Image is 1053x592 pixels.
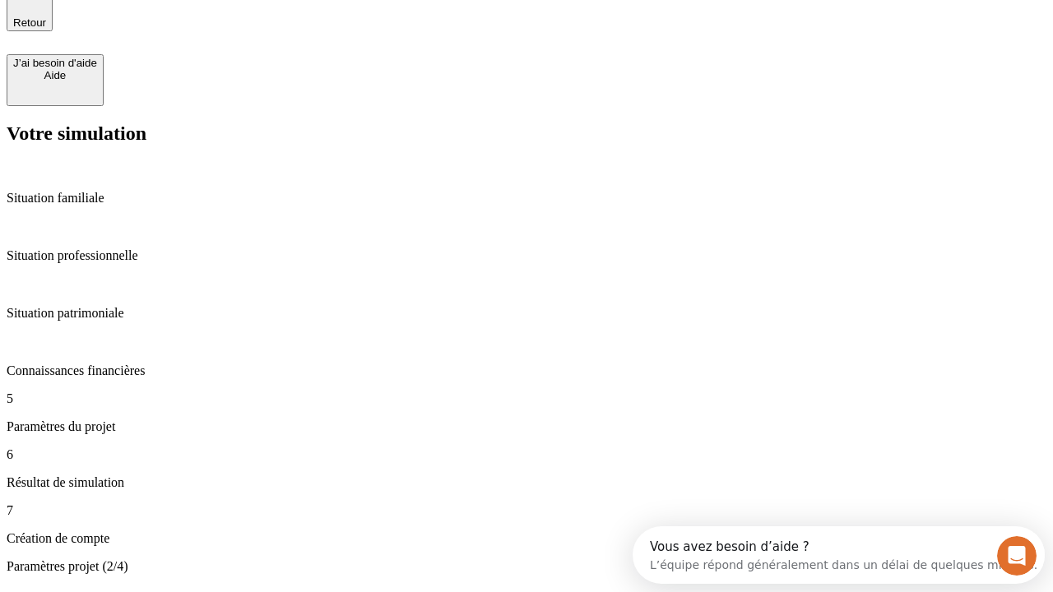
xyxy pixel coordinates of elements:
p: Résultat de simulation [7,475,1046,490]
p: Paramètres projet (2/4) [7,559,1046,574]
div: Aide [13,69,97,81]
p: 5 [7,391,1046,406]
iframe: Intercom live chat discovery launcher [633,526,1045,584]
p: Situation familiale [7,191,1046,206]
p: Situation patrimoniale [7,306,1046,321]
p: Création de compte [7,531,1046,546]
p: Situation professionnelle [7,248,1046,263]
div: L’équipe répond généralement dans un délai de quelques minutes. [17,27,405,44]
p: Connaissances financières [7,363,1046,378]
div: Vous avez besoin d’aide ? [17,14,405,27]
p: 7 [7,503,1046,518]
button: J’ai besoin d'aideAide [7,54,104,106]
div: J’ai besoin d'aide [13,57,97,69]
span: Retour [13,16,46,29]
iframe: Intercom live chat [997,536,1037,576]
div: Ouvrir le Messenger Intercom [7,7,453,52]
h2: Votre simulation [7,123,1046,145]
p: Paramètres du projet [7,419,1046,434]
p: 6 [7,447,1046,462]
